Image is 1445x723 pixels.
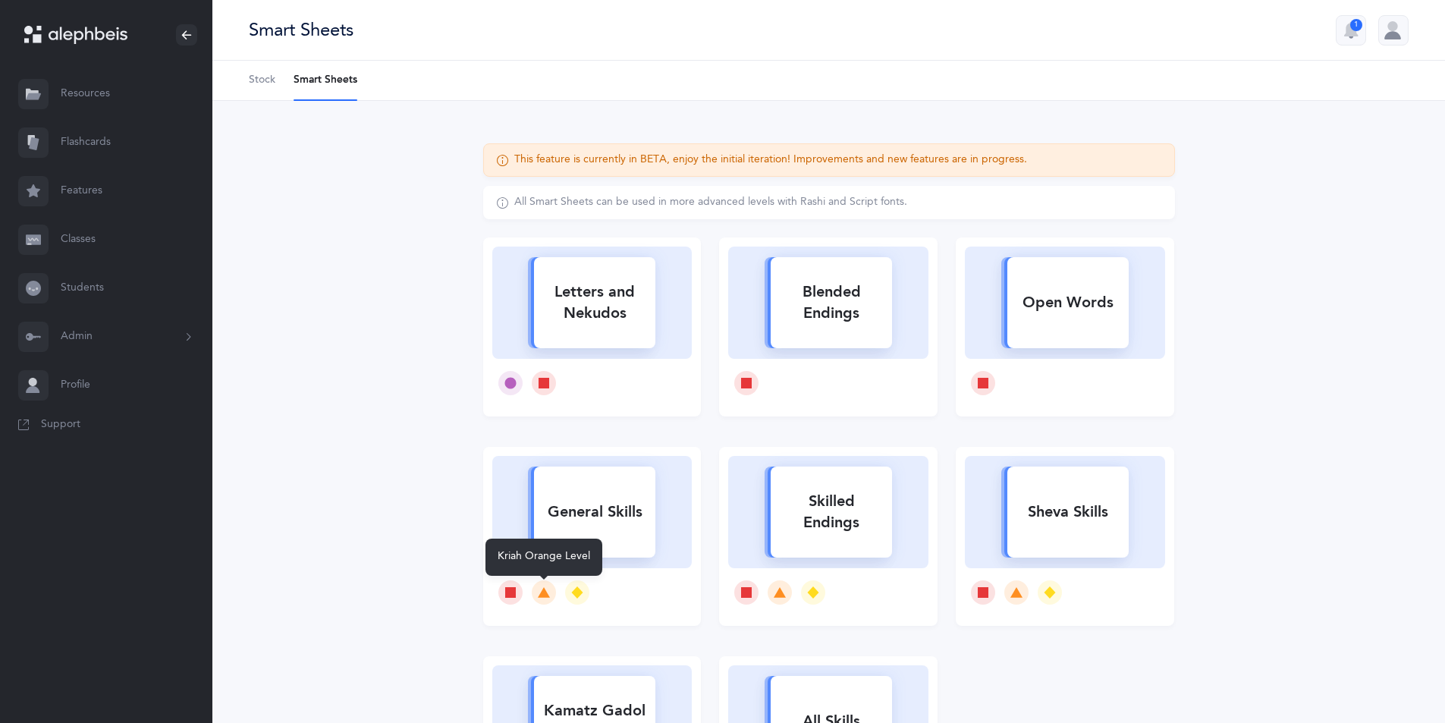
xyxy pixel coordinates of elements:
[249,17,353,42] div: Smart Sheets
[1336,15,1366,46] button: 1
[485,539,602,576] div: Kriah Orange Level
[514,195,907,210] div: All Smart Sheets can be used in more advanced levels with Rashi and Script fonts.
[1007,492,1129,532] div: Sheva Skills
[1007,283,1129,322] div: Open Words
[771,272,892,333] div: Blended Endings
[534,492,655,532] div: General Skills
[771,482,892,542] div: Skilled Endings
[249,73,275,88] span: Stock
[514,152,1027,168] div: This feature is currently in BETA, enjoy the initial iteration! Improvements and new features are...
[534,272,655,333] div: Letters and Nekudos
[41,417,80,432] span: Support
[1350,19,1362,31] div: 1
